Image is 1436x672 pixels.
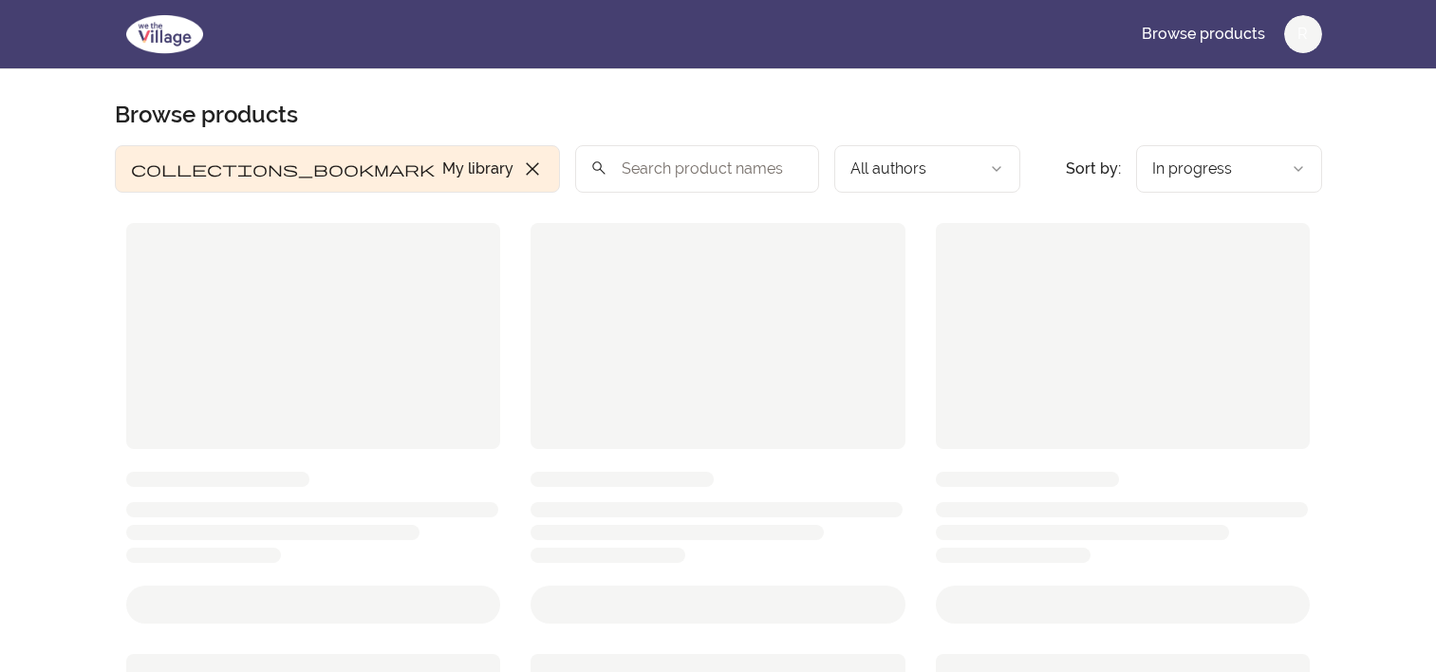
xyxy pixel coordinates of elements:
span: collections_bookmark [131,158,435,180]
button: R [1284,15,1322,53]
a: Browse products [1127,11,1280,57]
h1: Browse products [115,100,298,130]
span: search [590,155,607,181]
input: Search product names [575,145,819,193]
img: We The Village logo [115,11,214,57]
span: close [521,158,544,180]
nav: Main [1127,11,1322,57]
span: Sort by: [1066,159,1121,177]
button: Filter by author [834,145,1020,193]
button: Product sort options [1136,145,1322,193]
button: Filter by My library [115,145,560,193]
